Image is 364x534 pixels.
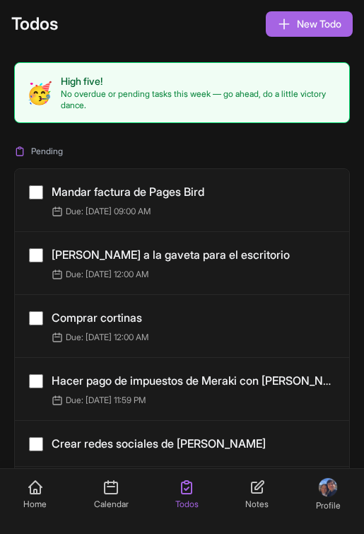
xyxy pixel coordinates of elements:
span: Calendar [94,499,129,510]
a: Notes [231,470,283,533]
span: Notes [245,499,269,510]
span: Due: [DATE] 11:59 PM [52,395,146,406]
a: Calendar [80,470,143,533]
a: Todos [161,470,213,533]
a: Profile [302,469,355,534]
h2: Pending [14,146,350,157]
a: Home [9,470,61,533]
img: IMG_7837.jpeg [318,477,338,497]
h3: High five! [61,74,338,88]
a: New Todo [266,11,353,37]
a: Crear redes sociales de [PERSON_NAME] [52,436,266,451]
span: Due: [DATE] 12:00 AM [52,269,148,280]
span: Home [23,499,47,510]
span: Due: [DATE] 12:00 AM [52,332,148,343]
a: Hacer pago de impuestos de Meraki con [PERSON_NAME] [52,373,351,388]
a: Comprar cortinas [52,310,142,325]
span: Todos [175,499,199,510]
div: 🥳 [26,80,52,105]
span: Profile [316,500,341,511]
a: [PERSON_NAME] a la gaveta para el escritorio [52,248,290,262]
span: Due: [DATE] 09:00 AM [52,206,151,217]
h1: Todos [11,13,58,35]
p: No overdue or pending tasks this week — go ahead, do a little victory dance. [61,88,338,111]
a: Mandar factura de Pages Bird [52,185,204,199]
